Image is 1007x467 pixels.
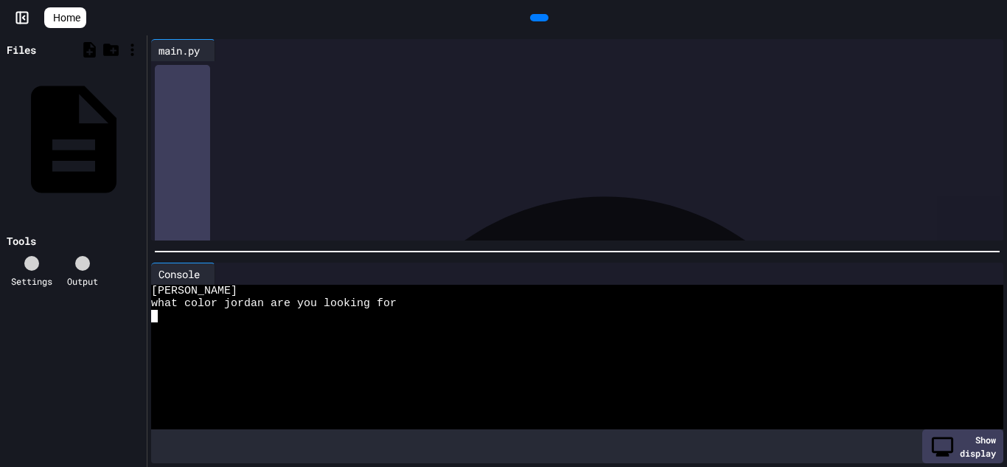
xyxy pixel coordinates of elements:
[922,429,1003,463] div: Show display
[44,7,86,28] a: Home
[151,39,215,61] div: main.py
[151,263,215,285] div: Console
[7,233,36,249] div: Tools
[67,274,98,288] div: Output
[7,42,36,58] div: Files
[53,10,80,25] span: Home
[11,274,52,288] div: Settings
[151,266,207,282] div: Console
[151,43,207,58] div: main.py
[151,285,237,297] span: [PERSON_NAME]
[151,297,397,310] span: what color jordan are you looking for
